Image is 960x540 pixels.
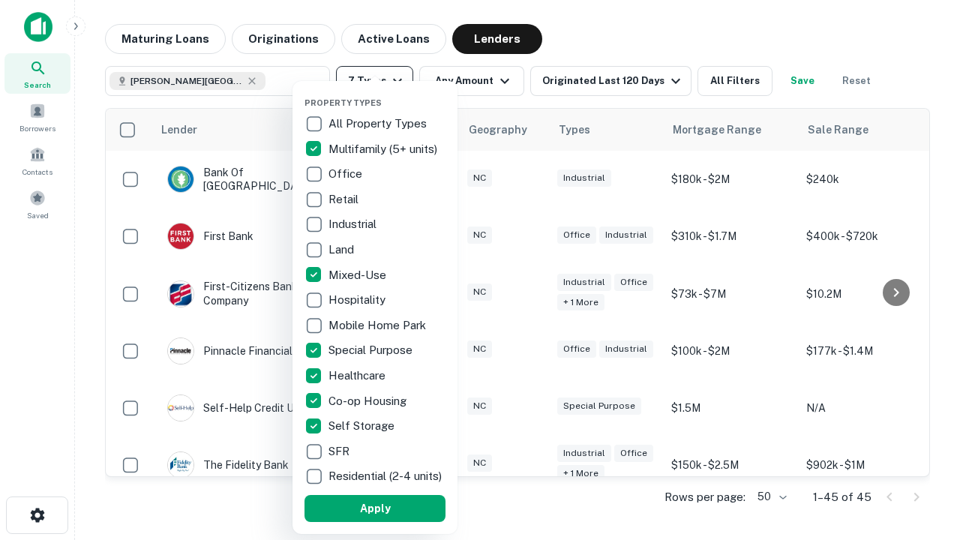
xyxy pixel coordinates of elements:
[328,115,430,133] p: All Property Types
[304,495,445,522] button: Apply
[328,140,440,158] p: Multifamily (5+ units)
[885,420,960,492] iframe: Chat Widget
[328,467,445,485] p: Residential (2-4 units)
[328,367,388,385] p: Healthcare
[328,190,361,208] p: Retail
[304,98,382,107] span: Property Types
[328,266,389,284] p: Mixed-Use
[328,215,379,233] p: Industrial
[328,316,429,334] p: Mobile Home Park
[328,291,388,309] p: Hospitality
[328,417,397,435] p: Self Storage
[328,442,352,460] p: SFR
[328,392,409,410] p: Co-op Housing
[328,341,415,359] p: Special Purpose
[328,241,357,259] p: Land
[328,165,365,183] p: Office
